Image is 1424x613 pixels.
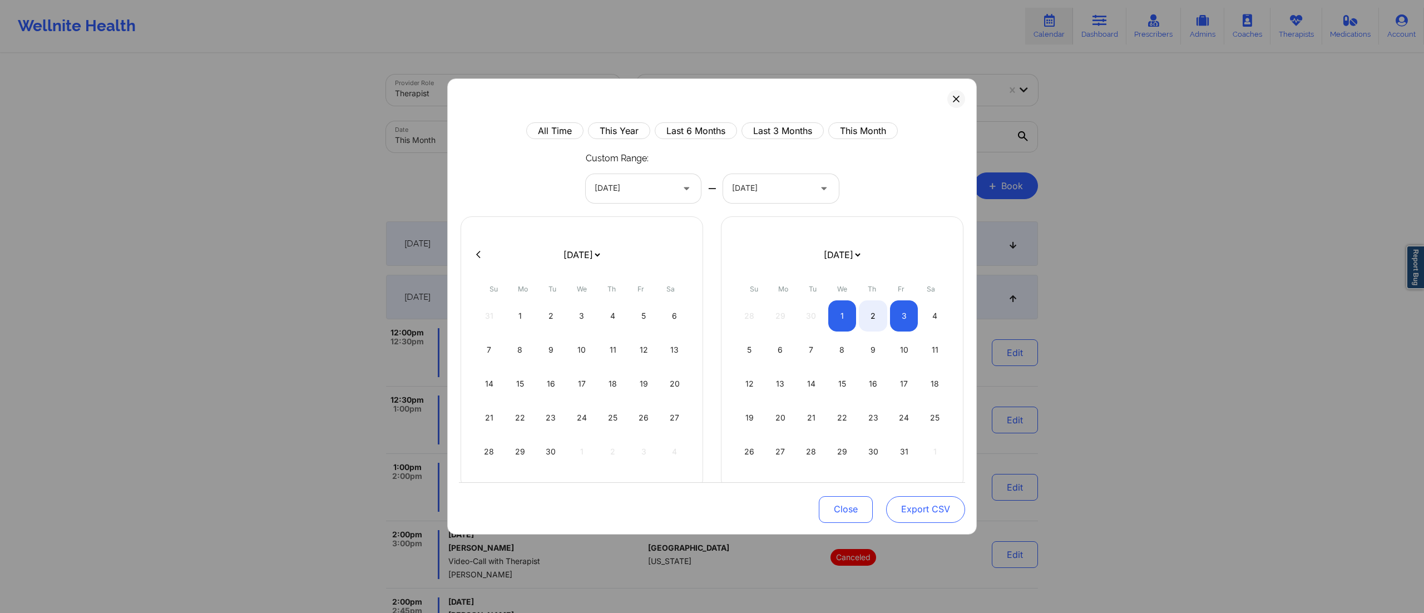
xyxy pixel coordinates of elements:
button: Export CSV [886,496,965,523]
div: Mon Sep 29 2025 [506,436,535,467]
div: Sat Oct 11 2025 [921,334,949,365]
div: Tue Sep 16 2025 [537,368,565,399]
div: — [701,174,723,203]
abbr: Wednesday [837,285,847,293]
div: Thu Sep 11 2025 [599,334,627,365]
div: Mon Oct 27 2025 [767,436,795,467]
div: Tue Oct 14 2025 [797,368,825,399]
div: Fri Oct 24 2025 [890,402,918,433]
div: Wed Sep 03 2025 [568,300,596,332]
div: Sun Sep 21 2025 [475,402,503,433]
button: Close [819,496,873,523]
div: Wed Sep 10 2025 [568,334,596,365]
button: All Time [526,122,584,139]
div: Tue Sep 09 2025 [537,334,565,365]
div: Fri Oct 17 2025 [890,368,918,399]
div: Sun Sep 07 2025 [475,334,503,365]
div: Sat Sep 27 2025 [660,402,689,433]
div: Sun Sep 14 2025 [475,368,503,399]
div: Mon Sep 15 2025 [506,368,535,399]
abbr: Tuesday [809,285,817,293]
div: Thu Sep 25 2025 [599,402,627,433]
div: Wed Oct 29 2025 [828,436,857,467]
div: Sat Oct 18 2025 [921,368,949,399]
abbr: Friday [898,285,904,293]
abbr: Saturday [927,285,935,293]
div: Sat Sep 06 2025 [660,300,689,332]
p: Custom Range: [586,152,649,165]
abbr: Thursday [868,285,876,293]
div: Mon Sep 01 2025 [506,300,535,332]
div: [DATE] [595,174,674,203]
div: Thu Sep 04 2025 [599,300,627,332]
div: Thu Oct 09 2025 [859,334,887,365]
div: Tue Sep 30 2025 [537,436,565,467]
div: Tue Sep 02 2025 [537,300,565,332]
div: Sun Oct 26 2025 [735,436,764,467]
div: Thu Oct 02 2025 [859,300,887,332]
abbr: Sunday [750,285,758,293]
div: Mon Oct 06 2025 [767,334,795,365]
div: Fri Oct 03 2025 [890,300,918,332]
abbr: Monday [778,285,788,293]
div: Thu Sep 18 2025 [599,368,627,399]
div: Sat Sep 13 2025 [660,334,689,365]
abbr: Tuesday [548,285,556,293]
div: Fri Sep 05 2025 [630,300,658,332]
div: Sun Oct 05 2025 [735,334,764,365]
abbr: Monday [518,285,528,293]
div: Fri Oct 31 2025 [890,436,918,467]
abbr: Saturday [666,285,675,293]
div: Fri Sep 12 2025 [630,334,658,365]
div: Wed Oct 22 2025 [828,402,857,433]
abbr: Friday [637,285,644,293]
button: This Month [828,122,898,139]
div: Fri Sep 26 2025 [630,402,658,433]
div: Tue Sep 23 2025 [537,402,565,433]
div: Thu Oct 30 2025 [859,436,887,467]
div: Mon Sep 08 2025 [506,334,535,365]
div: Sat Oct 04 2025 [921,300,949,332]
div: Mon Oct 13 2025 [767,368,795,399]
div: Sat Sep 20 2025 [660,368,689,399]
div: Wed Sep 24 2025 [568,402,596,433]
div: Sun Oct 19 2025 [735,402,764,433]
div: Tue Oct 21 2025 [797,402,825,433]
button: This Year [588,122,650,139]
div: Thu Oct 23 2025 [859,402,887,433]
div: Tue Oct 28 2025 [797,436,825,467]
div: Wed Oct 15 2025 [828,368,857,399]
abbr: Thursday [607,285,616,293]
div: Sun Oct 12 2025 [735,368,764,399]
div: Tue Oct 07 2025 [797,334,825,365]
div: Fri Oct 10 2025 [890,334,918,365]
button: Last 3 Months [741,122,824,139]
div: Mon Sep 22 2025 [506,402,535,433]
div: Sat Oct 25 2025 [921,402,949,433]
div: Wed Oct 08 2025 [828,334,857,365]
div: [DATE] [732,174,811,203]
div: Wed Sep 17 2025 [568,368,596,399]
abbr: Sunday [489,285,498,293]
div: Sun Sep 28 2025 [475,436,503,467]
div: Mon Oct 20 2025 [767,402,795,433]
div: Thu Oct 16 2025 [859,368,887,399]
div: Wed Oct 01 2025 [828,300,857,332]
div: Fri Sep 19 2025 [630,368,658,399]
button: Last 6 Months [655,122,737,139]
abbr: Wednesday [577,285,587,293]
